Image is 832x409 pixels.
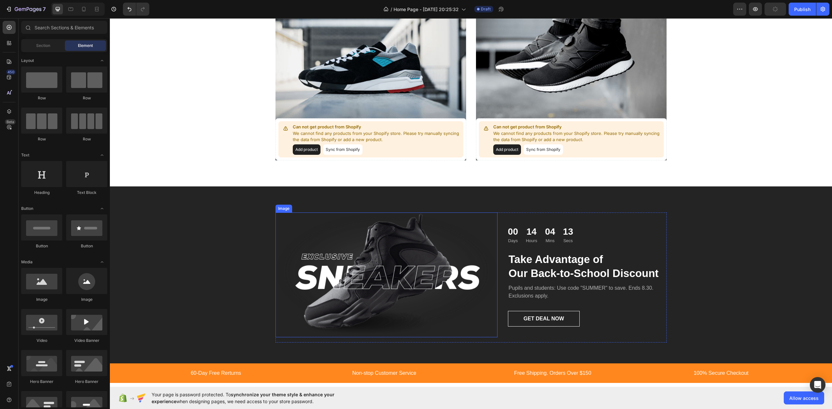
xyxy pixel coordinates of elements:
div: Video Banner [66,338,107,343]
span: synchronize your theme style & enhance your experience [152,392,334,404]
button: Sync from Shopify [414,126,453,137]
div: Undo/Redo [123,3,149,16]
div: Image [66,297,107,302]
p: Days [398,219,408,226]
div: Heading [21,190,62,196]
div: GET DEAL NOW [414,297,454,304]
p: 100% Secure Checkout [530,351,692,359]
p: Pupils and students: Use code "SUMMER" to save. Ends 8.30. Exclusions apply. [399,266,556,282]
div: Video [21,338,62,343]
div: 13 [453,208,463,219]
button: 7 [3,3,49,16]
p: Mins [435,219,445,226]
p: 60-Day Free Rerturns [25,351,187,359]
p: We cannot find any products from your Shopify store. Please try manually syncing the data from Sh... [383,112,551,125]
span: Toggle open [97,257,107,267]
div: Beta [5,119,16,124]
div: Row [21,95,62,101]
div: 14 [416,208,427,219]
div: 04 [435,208,445,219]
span: Home Page - [DATE] 20:25:32 [394,6,459,13]
span: Toggle open [97,150,107,160]
div: Row [21,136,62,142]
span: Toggle open [97,55,107,66]
div: Hero Banner [66,379,107,385]
div: Button [21,243,62,249]
p: 7 [43,5,46,13]
span: / [391,6,392,13]
span: Element [78,43,93,49]
button: Sync from Shopify [213,126,253,137]
span: Your page is password protected. To when designing pages, we need access to your store password. [152,391,360,405]
span: Allow access [789,395,819,402]
span: Toggle open [97,203,107,214]
p: Secs [453,219,463,226]
span: Layout [21,58,34,64]
div: Image [21,297,62,302]
div: Publish [794,6,810,13]
img: Alt Image [166,194,388,319]
span: Button [21,206,33,212]
div: Image [167,187,181,193]
div: 00 [398,208,408,219]
p: Non-stop Customer Service [194,351,356,359]
p: We cannot find any products from your Shopify store. Please try manually syncing the data from Sh... [183,112,351,125]
iframe: Design area [110,18,832,387]
button: Add product [183,126,211,137]
p: Hours [416,219,427,226]
p: Can not get product from Shopify [183,106,351,112]
div: Row [66,136,107,142]
button: GET DEAL NOW [398,293,470,308]
div: Text Block [66,190,107,196]
button: Publish [789,3,816,16]
p: Free Shipping. Orders Over $150 [362,351,524,359]
span: Section [36,43,50,49]
p: Take Advantage of Our Back-to-School Discount [399,234,556,262]
input: Search Sections & Elements [21,21,107,34]
span: Media [21,259,33,265]
span: Text [21,152,29,158]
button: Allow access [784,391,824,404]
span: Draft [481,6,491,12]
div: Row [66,95,107,101]
p: Can not get product from Shopify [383,106,551,112]
div: Button [66,243,107,249]
button: Add product [383,126,411,137]
div: Open Intercom Messenger [810,377,825,393]
div: Hero Banner [21,379,62,385]
div: 450 [6,69,16,75]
